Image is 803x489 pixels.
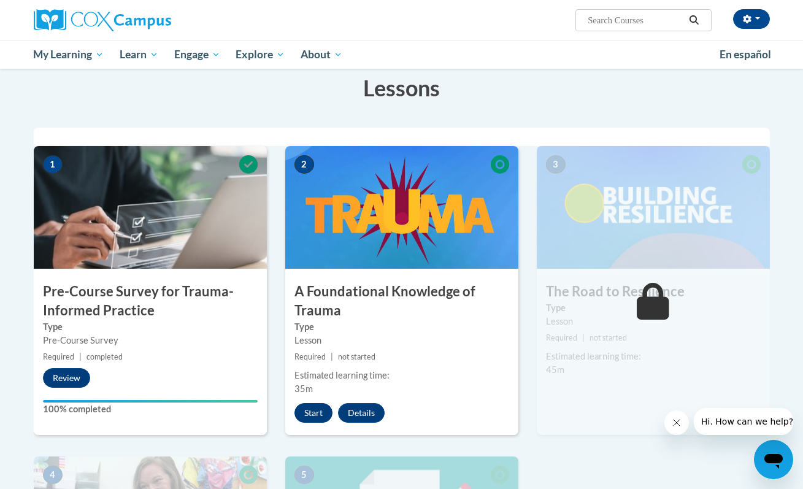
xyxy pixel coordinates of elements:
[166,40,228,69] a: Engage
[294,369,509,382] div: Estimated learning time:
[43,334,258,347] div: Pre-Course Survey
[228,40,293,69] a: Explore
[112,40,166,69] a: Learn
[43,466,63,484] span: 4
[43,400,258,402] div: Your progress
[34,282,267,320] h3: Pre-Course Survey for Trauma-Informed Practice
[582,333,585,342] span: |
[236,47,285,62] span: Explore
[733,9,770,29] button: Account Settings
[664,410,689,435] iframe: Close message
[120,47,158,62] span: Learn
[43,402,258,416] label: 100% completed
[34,9,171,31] img: Cox Campus
[293,40,350,69] a: About
[43,352,74,361] span: Required
[546,315,761,328] div: Lesson
[15,40,788,69] div: Main menu
[338,403,385,423] button: Details
[34,72,770,103] h3: Lessons
[26,40,112,69] a: My Learning
[33,47,104,62] span: My Learning
[301,47,342,62] span: About
[43,320,258,334] label: Type
[537,282,770,301] h3: The Road to Resilience
[294,155,314,174] span: 2
[294,403,332,423] button: Start
[34,146,267,269] img: Course Image
[285,282,518,320] h3: A Foundational Knowledge of Trauma
[694,408,793,435] iframe: Message from company
[331,352,333,361] span: |
[285,146,518,269] img: Course Image
[720,48,771,61] span: En español
[294,334,509,347] div: Lesson
[590,333,627,342] span: not started
[79,352,82,361] span: |
[685,13,703,28] button: Search
[586,13,685,28] input: Search Courses
[546,155,566,174] span: 3
[294,320,509,334] label: Type
[546,301,761,315] label: Type
[43,368,90,388] button: Review
[754,440,793,479] iframe: Button to launch messaging window
[712,42,779,67] a: En español
[338,352,375,361] span: not started
[174,47,220,62] span: Engage
[546,333,577,342] span: Required
[43,155,63,174] span: 1
[294,466,314,484] span: 5
[537,146,770,269] img: Course Image
[294,383,313,394] span: 35m
[546,364,564,375] span: 45m
[294,352,326,361] span: Required
[546,350,761,363] div: Estimated learning time:
[34,9,267,31] a: Cox Campus
[86,352,123,361] span: completed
